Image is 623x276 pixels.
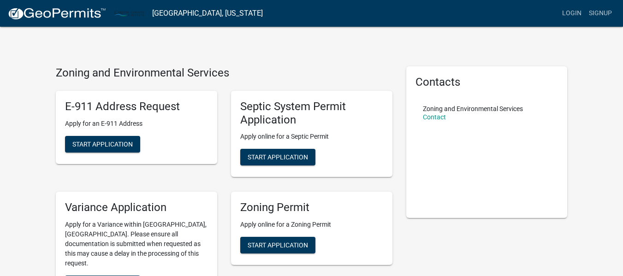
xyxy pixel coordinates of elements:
[240,100,383,127] h5: Septic System Permit Application
[56,66,392,80] h4: Zoning and Environmental Services
[558,5,585,22] a: Login
[240,149,315,165] button: Start Application
[65,136,140,153] button: Start Application
[248,153,308,161] span: Start Application
[423,106,523,112] p: Zoning and Environmental Services
[248,241,308,249] span: Start Application
[240,132,383,141] p: Apply online for a Septic Permit
[65,201,208,214] h5: Variance Application
[240,220,383,229] p: Apply online for a Zoning Permit
[585,5,616,22] a: Signup
[65,119,208,129] p: Apply for an E-911 Address
[72,140,133,147] span: Start Application
[415,76,558,89] h5: Contacts
[240,201,383,214] h5: Zoning Permit
[152,6,263,21] a: [GEOGRAPHIC_DATA], [US_STATE]
[240,237,315,253] button: Start Application
[65,220,208,268] p: Apply for a Variance within [GEOGRAPHIC_DATA], [GEOGRAPHIC_DATA]. Please ensure all documentation...
[65,100,208,113] h5: E-911 Address Request
[113,7,145,19] img: Carlton County, Minnesota
[423,113,446,121] a: Contact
